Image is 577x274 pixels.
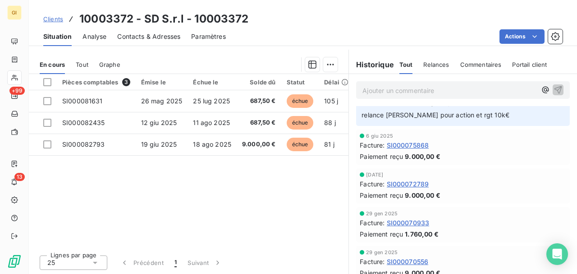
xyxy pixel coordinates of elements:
span: Facture : [360,218,385,228]
span: SI000075868 [387,140,429,150]
span: 3 [122,78,130,86]
span: 25 lug 2025 [193,97,230,105]
span: 81 j [324,140,334,148]
span: Paiement reçu [360,190,403,200]
button: 1 [169,253,182,272]
span: Situation [43,32,72,41]
span: Tout [76,61,88,68]
span: 11 ago 2025 [193,119,230,126]
button: Précédent [114,253,169,272]
button: Actions [499,29,545,44]
span: 9.000,00 € [242,140,276,149]
img: Logo LeanPay [7,254,22,269]
span: SI000081631 [62,97,103,105]
span: SI000082435 [62,119,105,126]
span: Contacts & Adresses [117,32,180,41]
span: 687,50 € [242,97,276,106]
span: 6 giu 2025 [366,133,393,139]
span: Facture : [360,179,385,189]
span: 18 ago 2025 [193,140,231,148]
h6: Historique [349,59,394,70]
span: Portail client [512,61,547,68]
span: 1.760,00 € [405,229,439,239]
span: SI000082793 [62,140,105,148]
span: Tout [399,61,413,68]
div: GI [7,5,22,20]
span: SI000070933 [387,218,430,228]
span: SI000072789 [387,179,429,189]
span: En cours [40,61,65,68]
span: Facture : [360,140,385,150]
span: Relances [423,61,449,68]
button: Suivant [182,253,228,272]
span: 1 [174,258,177,267]
span: 88 j [324,119,336,126]
a: Clients [43,14,63,23]
span: Clients [43,15,63,23]
span: échue [287,138,314,151]
span: 29 gen 2025 [366,250,398,255]
span: Commentaires [460,61,502,68]
h3: 10003372 - SD S.r.l - 10003372 [79,11,249,27]
span: 687,50 € [242,118,276,127]
span: 19 giu 2025 [141,140,177,148]
span: Analyse [82,32,106,41]
div: Statut [287,79,314,86]
span: 9.000,00 € [405,190,440,200]
span: 105 j [324,97,338,105]
span: Paiement reçu [360,152,403,161]
span: 25 [47,258,55,267]
div: Émise le [141,79,183,86]
span: 12 giu 2025 [141,119,177,126]
div: Délai [324,79,348,86]
span: [DATE] [366,172,383,177]
div: Échue le [193,79,231,86]
span: relance [PERSON_NAME] pour action et rgt 10k€ [362,111,509,119]
div: Pièces comptables [62,78,130,86]
span: Graphe [99,61,120,68]
span: Facture : [360,257,385,266]
span: 29 gen 2025 [366,211,398,216]
span: 9.000,00 € [405,152,440,161]
span: échue [287,94,314,108]
span: 26 mag 2025 [141,97,183,105]
span: +99 [9,87,25,95]
span: Paramètres [191,32,226,41]
span: 13 [14,173,25,181]
div: Solde dû [242,79,276,86]
span: Paiement reçu [360,229,403,239]
span: échue [287,116,314,130]
span: SI000070556 [387,257,429,266]
div: Open Intercom Messenger [546,243,568,265]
